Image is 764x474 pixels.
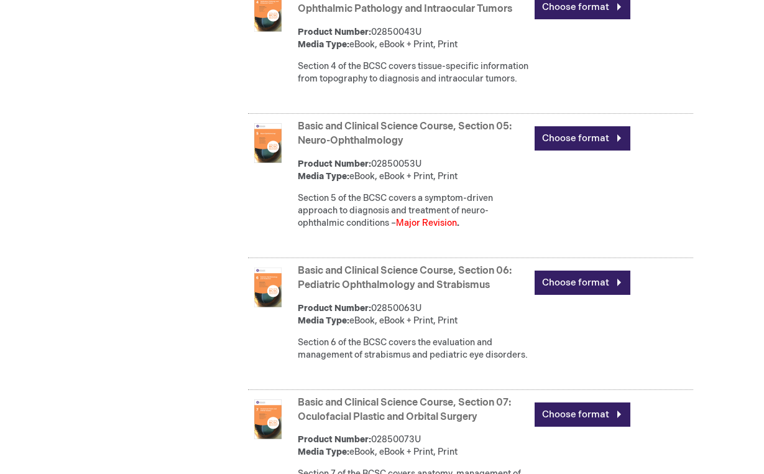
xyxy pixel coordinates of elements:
[535,126,630,151] a: Choose format
[248,399,288,439] img: Basic and Clinical Science Course, Section 07: Oculofacial Plastic and Orbital Surgery
[457,218,459,228] strong: .
[248,267,288,307] img: Basic and Clinical Science Course, Section 06: Pediatric Ophthalmology and Strabismus
[396,218,457,228] font: Major Revision
[298,192,528,230] div: Section 5 of the BCSC covers a symptom-driven approach to diagnosis and treatment of neuro-ophtha...
[298,397,511,423] a: Basic and Clinical Science Course, Section 07: Oculofacial Plastic and Orbital Surgery
[298,265,512,291] a: Basic and Clinical Science Course, Section 06: Pediatric Ophthalmology and Strabismus
[298,39,349,50] strong: Media Type:
[298,27,371,37] strong: Product Number:
[298,447,349,457] strong: Media Type:
[298,302,528,327] div: 02850063U eBook, eBook + Print, Print
[298,434,371,445] strong: Product Number:
[298,434,528,458] div: 02850073U eBook, eBook + Print, Print
[535,402,630,427] a: Choose format
[298,158,528,183] div: 02850053U eBook, eBook + Print, Print
[298,60,528,85] div: Section 4 of the BCSC covers tissue-specific information from topography to diagnosis and intraoc...
[248,123,288,163] img: Basic and Clinical Science Course, Section 05: Neuro-Ophthalmology
[298,303,371,314] strong: Product Number:
[298,26,528,51] div: 02850043U eBook, eBook + Print, Print
[298,159,371,169] strong: Product Number:
[298,315,349,326] strong: Media Type:
[298,121,512,147] a: Basic and Clinical Science Course, Section 05: Neuro-Ophthalmology
[298,337,528,361] div: Section 6 of the BCSC covers the evaluation and management of strabismus and pediatric eye disord...
[298,171,349,182] strong: Media Type:
[535,271,630,295] a: Choose format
